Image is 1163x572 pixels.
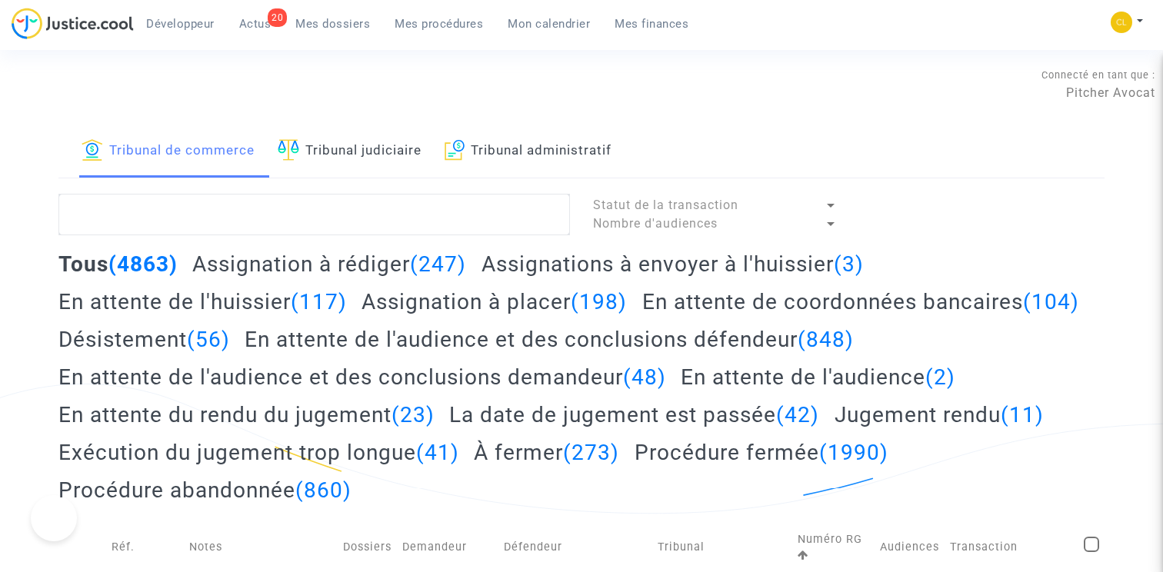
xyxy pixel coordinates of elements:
span: (23) [392,402,435,427]
span: (1990) [819,440,888,465]
h2: En attente de l'audience et des conclusions demandeur [58,364,666,391]
img: icon-banque.svg [82,139,103,161]
span: (56) [187,327,230,352]
span: (848) [798,327,854,352]
h2: Procédure abandonnée [58,477,352,504]
h2: En attente de l'huissier [58,288,347,315]
a: Tribunal de commerce [82,125,255,178]
a: Tribunal administratif [445,125,612,178]
div: 20 [268,8,287,27]
h2: Exécution du jugement trop longue [58,439,459,466]
span: (273) [563,440,619,465]
span: (42) [776,402,819,427]
span: (117) [291,289,347,314]
span: (48) [623,364,666,390]
h2: La date de jugement est passée [449,401,819,428]
span: (4863) [108,251,178,277]
h2: En attente de l'audience et des conclusions défendeur [245,326,854,353]
h2: En attente de l'audience [681,364,955,391]
span: (104) [1023,289,1079,314]
span: Mon calendrier [508,17,590,31]
h2: À fermer [474,439,619,466]
span: (2) [925,364,955,390]
span: (3) [834,251,864,277]
span: Nombre d'audiences [593,216,718,231]
span: Mes procédures [395,17,483,31]
img: jc-logo.svg [12,8,134,39]
img: f0b917ab549025eb3af43f3c4438ad5d [1111,12,1132,33]
a: Développeur [134,12,227,35]
span: Développeur [146,17,215,31]
a: Mes dossiers [283,12,382,35]
h2: Procédure fermée [635,439,888,466]
h2: Désistement [58,326,230,353]
span: Mes dossiers [295,17,370,31]
img: icon-faciliter-sm.svg [278,139,299,161]
iframe: Help Scout Beacon - Open [31,495,77,541]
a: Mon calendrier [495,12,602,35]
a: Mes procédures [382,12,495,35]
a: Mes finances [602,12,701,35]
span: Connecté en tant que : [1041,69,1155,81]
span: (11) [1001,402,1044,427]
h2: En attente du rendu du jugement [58,401,435,428]
a: Tribunal judiciaire [278,125,422,178]
h2: Assignations à envoyer à l'huissier [482,251,864,278]
a: 20Actus [227,12,284,35]
span: (860) [295,477,352,503]
h2: Jugement rendu [835,401,1044,428]
h2: Assignation à rédiger [192,251,466,278]
img: icon-archive.svg [445,139,465,161]
h2: Tous [58,251,178,278]
span: Actus [239,17,272,31]
h2: Assignation à placer [362,288,627,315]
span: (198) [571,289,627,314]
span: (247) [410,251,466,277]
h2: En attente de coordonnées bancaires [642,288,1079,315]
span: Statut de la transaction [593,198,738,212]
span: Mes finances [615,17,688,31]
span: (41) [416,440,459,465]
